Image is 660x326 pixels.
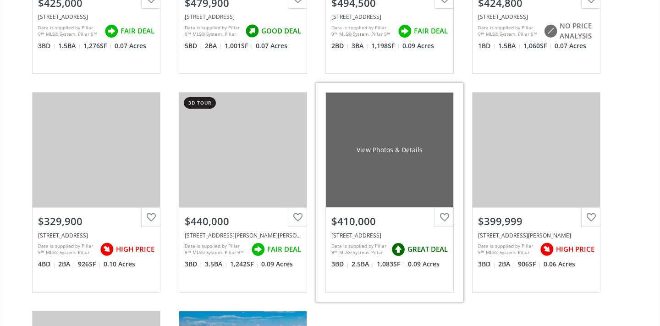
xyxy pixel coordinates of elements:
[331,243,387,256] div: Data is supplied by Pillar 9™ MLS® System. Pillar 9™ is the owner of the copyright in its MLS® Sy...
[38,232,154,239] div: 3 Mount Royal Place West, Lethbridge, AB T1K 4M9
[38,13,154,21] div: 5 Falsby Place NE, Calgary, AB T3J 1B9
[98,240,116,259] img: rating icon
[256,41,287,50] span: 0.07 Acres
[121,26,154,36] span: FAIR DEAL
[371,41,400,50] span: 1,198 SF
[261,260,293,269] span: 0.09 Acres
[478,13,594,21] div: 3301 50A Street Close, Camrose, AB T4V 5K9
[478,41,496,50] span: 1 BD
[104,260,135,269] span: 0.10 Acres
[389,240,407,259] img: rating icon
[102,22,121,40] img: rating icon
[38,214,154,228] div: $329,900
[185,24,241,38] div: Data is supplied by Pillar 9™ MLS® System. Pillar 9™ is the owner of the copyright in its MLS® Sy...
[185,41,203,50] span: 5 BD
[331,41,349,50] span: 2 BD
[78,260,101,269] span: 926 SF
[243,22,261,40] img: rating icon
[58,260,76,269] span: 2 BA
[267,244,301,254] span: FAIR DEAL
[377,260,406,269] span: 1,083 SF
[230,260,259,269] span: 1,242 SF
[408,260,440,269] span: 0.09 Acres
[478,214,594,228] div: $399,999
[414,26,448,36] span: FAIR DEAL
[407,244,448,254] span: GREAT DEAL
[352,260,374,269] span: 2.5 BA
[331,260,349,269] span: 3 BD
[185,260,203,269] span: 3 BD
[560,21,594,41] span: NO PRICE ANALYSIS
[498,260,516,269] span: 2 BA
[331,24,393,38] div: Data is supplied by Pillar 9™ MLS® System. Pillar 9™ is the owner of the copyright in its MLS® Sy...
[38,41,56,50] span: 3 BD
[544,260,575,269] span: 0.06 Acres
[185,232,301,239] div: 234 Quigley Drive, Cochrane, AB T4C1T3
[185,243,247,256] div: Data is supplied by Pillar 9™ MLS® System. Pillar 9™ is the owner of the copyright in its MLS® Sy...
[116,244,154,254] span: HIGH PRICE
[185,13,301,21] div: 385 Martindale Boulevard NE, Calgary, AB T3J 3L3
[225,41,253,50] span: 1,001 SF
[38,243,95,256] div: Data is supplied by Pillar 9™ MLS® System. Pillar 9™ is the owner of the copyright in its MLS® Sy...
[261,26,301,36] span: GOOD DEAL
[316,83,463,301] a: View Photos & Details$410,000[STREET_ADDRESS]Data is supplied by Pillar 9™ MLS® System. Pillar 9™...
[463,83,610,301] a: $399,999[STREET_ADDRESS][PERSON_NAME]Data is supplied by Pillar 9™ MLS® System. Pillar 9™ is the ...
[331,13,448,21] div: 3 Strathmore Lakes Bay, Strathmore, AB T1P 1L8
[396,22,414,40] img: rating icon
[538,240,556,259] img: rating icon
[249,240,267,259] img: rating icon
[115,41,146,50] span: 0.07 Acres
[352,41,369,50] span: 3 BA
[478,260,496,269] span: 3 BD
[58,41,81,50] span: 1.5 BA
[205,41,222,50] span: 2 BA
[478,232,594,239] div: 79 Whitworth Way NE, Calgary, AB T1Y 6B1
[556,244,594,254] span: HIGH PRICE
[38,260,56,269] span: 4 BD
[38,24,100,38] div: Data is supplied by Pillar 9™ MLS® System. Pillar 9™ is the owner of the copyright in its MLS® Sy...
[23,83,170,301] a: $329,900[STREET_ADDRESS]Data is supplied by Pillar 9™ MLS® System. Pillar 9™ is the owner of the ...
[331,214,448,228] div: $410,000
[83,41,112,50] span: 1,276 SF
[478,24,539,38] div: Data is supplied by Pillar 9™ MLS® System. Pillar 9™ is the owner of the copyright in its MLS® Sy...
[402,41,434,50] span: 0.09 Acres
[478,243,535,256] div: Data is supplied by Pillar 9™ MLS® System. Pillar 9™ is the owner of the copyright in its MLS® Sy...
[357,145,423,155] div: View Photos & Details
[555,41,586,50] span: 0.07 Acres
[541,22,560,40] img: rating icon
[170,83,316,301] a: 3d tour$440,000[STREET_ADDRESS][PERSON_NAME][PERSON_NAME]Data is supplied by Pillar 9™ MLS® Syste...
[331,232,448,239] div: 300 De Foras Close NW, High River, AB T1V 1R2
[518,260,541,269] span: 906 SF
[205,260,228,269] span: 3.5 BA
[523,41,552,50] span: 1,060 SF
[498,41,521,50] span: 1.5 BA
[185,214,301,228] div: $440,000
